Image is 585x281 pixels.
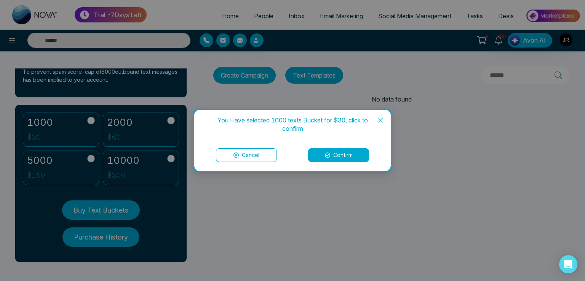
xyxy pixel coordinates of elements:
button: Confirm [308,148,369,162]
div: Open Intercom Messenger [559,255,577,273]
button: Cancel [216,148,277,162]
span: close [377,117,384,123]
div: You Have selected 1000 texts Bucket for $30, click to confirm [203,116,382,133]
button: Close [370,110,391,130]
